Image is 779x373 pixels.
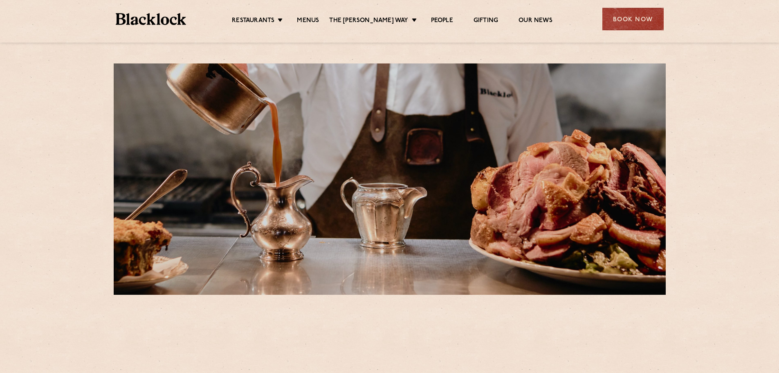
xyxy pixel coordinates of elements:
a: Our News [519,17,552,26]
div: Book Now [602,8,664,30]
a: Gifting [474,17,498,26]
a: People [431,17,453,26]
a: Menus [297,17,319,26]
a: Restaurants [232,17,274,26]
a: The [PERSON_NAME] Way [329,17,408,26]
img: BL_Textured_Logo-footer-cropped.svg [116,13,186,25]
